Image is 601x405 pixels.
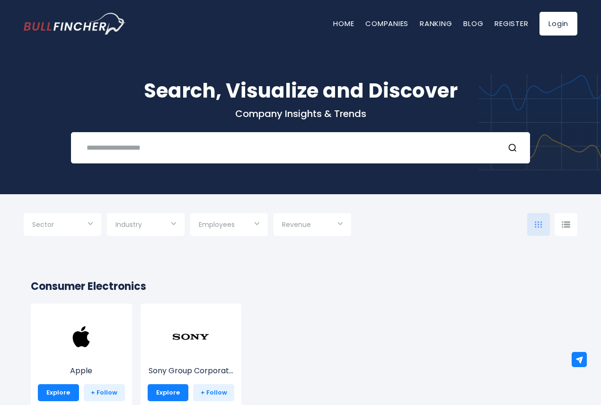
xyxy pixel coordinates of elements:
button: Search [508,142,520,154]
span: Sector [32,220,54,229]
a: + Follow [84,384,125,401]
a: Blog [463,18,483,28]
input: Selection [282,217,343,234]
a: Explore [148,384,189,401]
img: SONY.png [172,318,210,356]
a: Ranking [420,18,452,28]
span: Employees [199,220,235,229]
img: icon-comp-list-view.svg [562,221,570,228]
a: Login [539,12,577,36]
span: Industry [115,220,142,229]
img: icon-comp-grid.svg [535,221,542,228]
a: Sony Group Corporat... [148,336,235,377]
a: Apple [38,336,125,377]
span: Revenue [282,220,311,229]
a: + Follow [193,384,234,401]
h1: Search, Visualize and Discover [24,76,577,106]
a: Go to homepage [24,13,125,35]
a: Register [495,18,528,28]
a: Companies [365,18,408,28]
p: Apple [38,365,125,377]
a: Home [333,18,354,28]
a: Explore [38,384,79,401]
p: Company Insights & Trends [24,108,577,120]
input: Selection [32,217,93,234]
input: Selection [199,217,259,234]
img: AAPL.png [62,318,100,356]
h2: Consumer Electronics [31,279,570,294]
p: Sony Group Corporation [148,365,235,377]
input: Selection [115,217,176,234]
img: Bullfincher logo [24,13,126,35]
